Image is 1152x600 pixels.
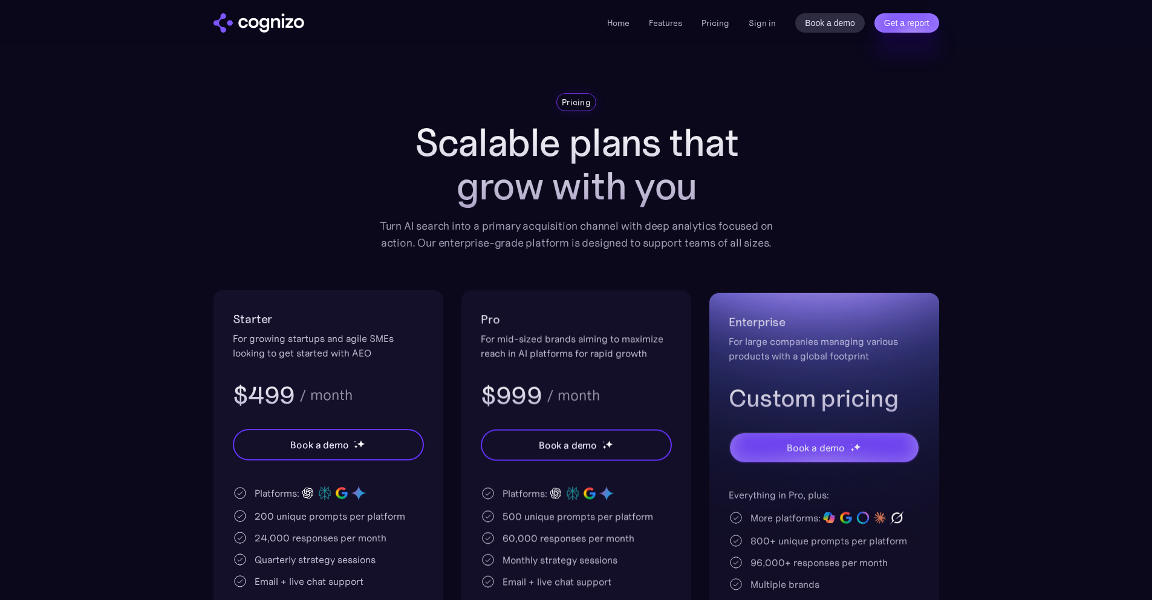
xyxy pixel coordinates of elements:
[371,218,782,251] div: Turn AI search into a primary acquisition channel with deep analytics focused on action. Our ente...
[481,430,672,461] a: Book a demostarstarstar
[786,440,844,455] div: Book a demo
[546,389,599,403] div: / month
[701,18,729,28] a: Pricing
[729,382,920,414] h3: Custom pricing
[750,555,888,570] div: 96,000+ responses per month
[605,440,613,448] img: star
[233,331,424,360] div: For growing startups and agile SMEs looking to get started with AEO
[233,379,295,411] h3: $499
[562,96,591,108] div: Pricing
[481,380,542,411] h3: $999
[729,432,920,463] a: Book a demostarstarstar
[749,16,776,30] a: Sign in
[255,509,405,523] div: 200 unique prompts per platform
[750,577,819,592] div: Multiple brands
[255,552,376,567] div: Quarterly strategy sessions
[729,312,920,332] h2: Enterprise
[503,531,634,546] div: 60,000 responses per month
[850,448,854,452] img: star
[874,13,939,33] a: Get a report
[213,13,304,33] a: home
[795,13,865,33] a: Book a demo
[750,511,821,525] div: More platforms:
[503,575,611,589] div: Email + live chat support
[481,332,672,361] div: For mid-sized brands aiming to maximize reach in AI platforms for rapid growth
[729,334,920,363] div: For large companies managing various products with a global footprint
[255,574,363,589] div: Email + live chat support
[503,486,547,501] div: Platforms:
[357,440,365,448] img: star
[503,553,617,567] div: Monthly strategy sessions
[853,442,861,450] img: star
[607,18,630,28] a: Home
[233,429,424,460] a: Book a demostarstarstar
[255,486,299,500] div: Platforms:
[354,440,356,442] img: star
[503,509,653,524] div: 500 unique prompts per platform
[213,13,304,33] img: cognizo logo
[255,531,386,545] div: 24,000 responses per month
[299,388,353,402] div: / month
[602,441,604,443] img: star
[233,309,424,329] h2: Starter
[602,445,606,450] img: star
[649,18,682,28] a: Features
[371,121,782,208] h1: Scalable plans that grow with you
[290,437,348,452] div: Book a demo
[729,488,920,502] div: Everything in Pro, plus:
[850,444,851,445] img: star
[481,310,672,329] h2: Pro
[750,534,907,548] div: 800+ unique prompts per platform
[538,438,596,453] div: Book a demo
[354,445,358,449] img: star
